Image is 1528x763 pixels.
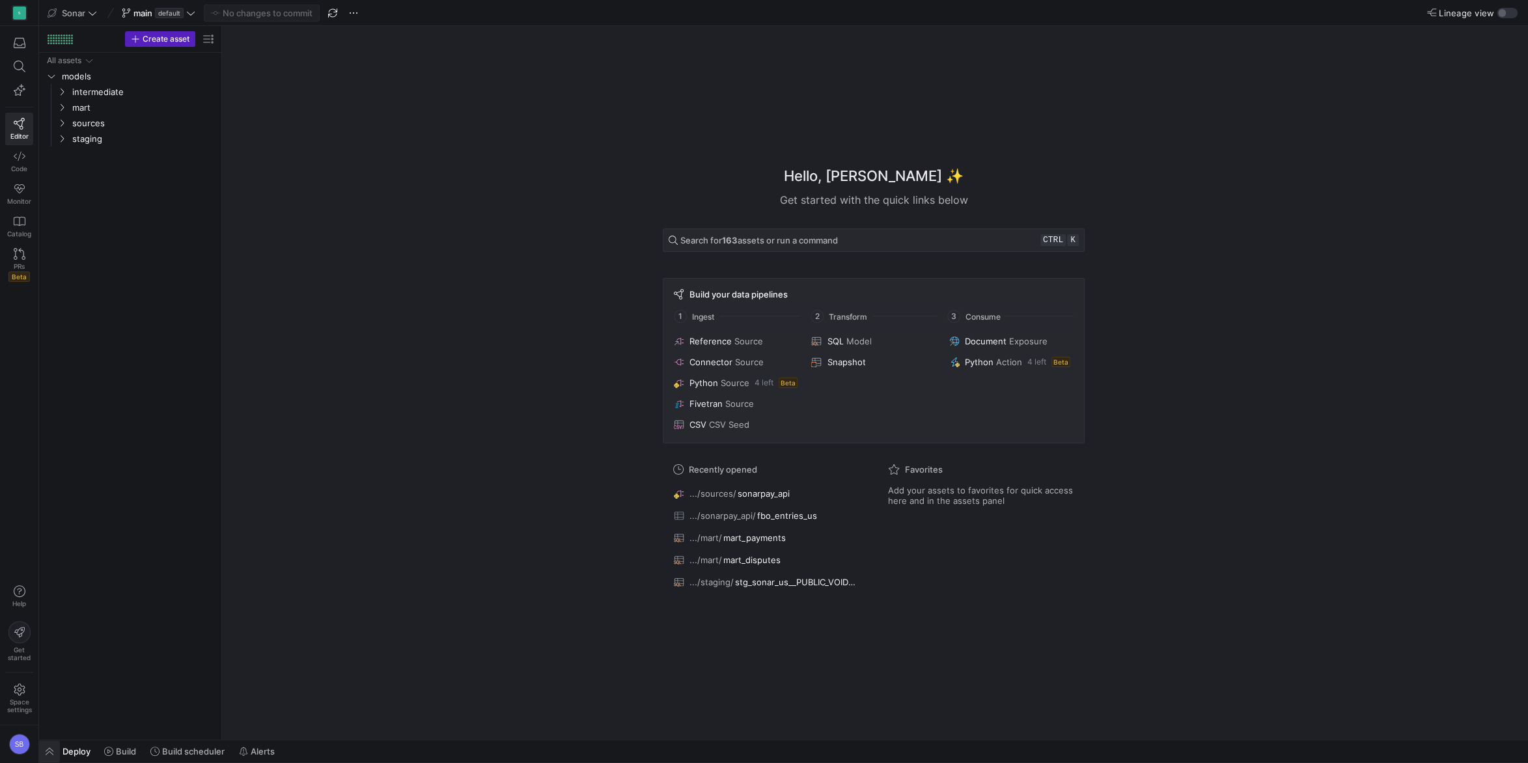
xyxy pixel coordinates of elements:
[689,464,757,475] span: Recently opened
[671,354,801,370] button: ConnectorSource
[162,746,225,756] span: Build scheduler
[738,488,790,499] span: sonarpay_api
[5,243,33,287] a: PRsBeta
[689,577,734,587] span: .../staging/
[735,577,859,587] span: stg_sonar_us__PUBLIC_VOIDED_PAYMENTS
[1051,357,1070,367] span: Beta
[233,740,281,762] button: Alerts
[809,333,938,349] button: SQLModel
[133,8,152,18] span: main
[784,165,964,187] h1: Hello, [PERSON_NAME] ✨
[735,357,764,367] span: Source
[689,378,718,388] span: Python
[62,8,85,18] span: Sonar
[44,5,100,21] button: Sonar
[689,533,722,543] span: .../mart/
[44,131,216,146] div: Press SPACE to select this row.
[757,510,817,521] span: fbo_entries_us
[689,510,756,521] span: .../sonarpay_api/
[734,336,763,346] span: Source
[5,178,33,210] a: Monitor
[155,8,184,18] span: default
[72,116,214,131] span: sources
[947,333,1076,349] button: DocumentExposure
[722,235,738,245] strong: 163
[689,488,736,499] span: .../sources/
[10,132,29,140] span: Editor
[5,678,33,719] a: Spacesettings
[709,419,749,430] span: CSV Seed
[44,53,216,68] div: Press SPACE to select this row.
[62,69,214,84] span: models
[723,555,781,565] span: mart_disputes
[689,398,723,409] span: Fivetran
[5,730,33,758] button: SB
[671,396,801,411] button: FivetranSource
[809,354,938,370] button: Snapshot
[663,229,1085,252] button: Search for163assets or run a commandctrlk
[14,262,25,270] span: PRs
[5,2,33,24] a: S
[671,551,862,568] button: .../mart/mart_disputes
[44,84,216,100] div: Press SPACE to select this row.
[5,210,33,243] a: Catalog
[8,271,30,282] span: Beta
[671,375,801,391] button: PythonSource4 leftBeta
[1040,234,1066,246] kbd: ctrl
[905,464,943,475] span: Favorites
[827,336,843,346] span: SQL
[44,100,216,115] div: Press SPACE to select this row.
[5,616,33,667] button: Getstarted
[63,746,90,756] span: Deploy
[8,646,31,661] span: Get started
[663,192,1085,208] div: Get started with the quick links below
[680,235,838,245] span: Search for assets or run a command
[44,115,216,131] div: Press SPACE to select this row.
[47,56,81,65] div: All assets
[143,35,189,44] span: Create asset
[118,5,199,21] button: maindefault
[671,417,801,432] button: CSVCSV Seed
[723,533,786,543] span: mart_payments
[965,336,1007,346] span: Document
[725,398,754,409] span: Source
[72,85,214,100] span: intermediate
[44,68,216,84] div: Press SPACE to select this row.
[827,357,865,367] span: Snapshot
[116,746,136,756] span: Build
[13,7,26,20] div: S
[689,336,732,346] span: Reference
[5,145,33,178] a: Code
[689,289,788,299] span: Build your data pipelines
[671,485,862,502] button: .../sources/sonarpay_api
[689,419,706,430] span: CSV
[996,357,1022,367] span: Action
[9,734,30,755] div: SB
[671,529,862,546] button: .../mart/mart_payments
[779,378,798,388] span: Beta
[5,113,33,145] a: Editor
[671,333,801,349] button: ReferenceSource
[11,165,27,173] span: Code
[846,336,871,346] span: Model
[755,378,773,387] span: 4 left
[7,230,31,238] span: Catalog
[1027,357,1046,367] span: 4 left
[1067,234,1079,246] kbd: k
[72,132,214,146] span: staging
[98,740,142,762] button: Build
[888,485,1074,506] span: Add your assets to favorites for quick access here and in the assets panel
[125,31,195,47] button: Create asset
[721,378,749,388] span: Source
[689,555,722,565] span: .../mart/
[7,698,32,714] span: Space settings
[11,600,27,607] span: Help
[671,574,862,590] button: .../staging/stg_sonar_us__PUBLIC_VOIDED_PAYMENTS
[965,357,993,367] span: Python
[671,507,862,524] button: .../sonarpay_api/fbo_entries_us
[1439,8,1494,18] span: Lineage view
[947,354,1076,370] button: PythonAction4 leftBeta
[72,100,214,115] span: mart
[7,197,31,205] span: Monitor
[5,579,33,613] button: Help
